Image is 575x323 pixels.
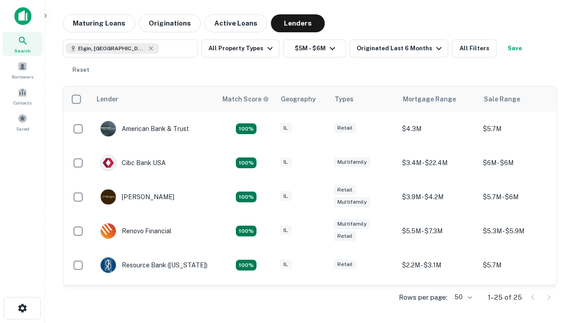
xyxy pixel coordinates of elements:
td: $5.7M [478,248,559,282]
div: American Bank & Trust [100,121,189,137]
td: $5.5M - $7.3M [398,214,478,248]
button: All Filters [452,39,497,57]
div: Geography [281,94,316,105]
div: Sale Range [484,94,520,105]
td: $3.4M - $22.4M [398,146,478,180]
div: Resource Bank ([US_STATE]) [100,257,208,273]
button: Reset [66,61,95,79]
span: Borrowers [12,73,33,80]
a: Borrowers [3,58,42,82]
button: $5M - $6M [283,39,346,57]
div: Matching Properties: 7, hasApolloMatch: undefined [236,123,257,134]
td: $4.3M [398,112,478,146]
div: Renovo Financial [100,223,172,239]
div: Multifamily [334,197,370,207]
td: $2.2M - $3.1M [398,248,478,282]
a: Saved [3,110,42,134]
p: Rows per page: [399,292,447,303]
div: Multifamily [334,219,370,229]
th: Capitalize uses an advanced AI algorithm to match your search with the best lender. The match sco... [217,87,275,112]
div: Multifamily [334,157,370,167]
div: Cibc Bank USA [100,155,166,171]
th: Types [329,87,398,112]
button: Originations [139,14,201,32]
div: IL [280,191,292,201]
div: Originated Last 6 Months [357,43,444,54]
td: $3.9M - $4.2M [398,180,478,214]
h6: Match Score [222,94,267,104]
td: $5.3M - $5.9M [478,214,559,248]
img: capitalize-icon.png [14,7,31,25]
td: $5.6M [478,282,559,316]
span: Elgin, [GEOGRAPHIC_DATA], [GEOGRAPHIC_DATA] [78,44,146,52]
div: Retail [334,259,356,270]
span: Search [14,47,31,54]
div: Capitalize uses an advanced AI algorithm to match your search with the best lender. The match sco... [222,94,269,104]
div: Lender [97,94,118,105]
td: $5.7M - $6M [478,180,559,214]
div: Matching Properties: 4, hasApolloMatch: undefined [236,260,257,271]
td: $6M - $6M [478,146,559,180]
a: Search [3,32,42,56]
button: Originated Last 6 Months [349,39,448,57]
button: All Property Types [201,39,279,57]
div: 50 [451,291,473,304]
th: Sale Range [478,87,559,112]
div: Matching Properties: 4, hasApolloMatch: undefined [236,157,257,168]
iframe: Chat Widget [530,223,575,266]
div: Matching Properties: 4, hasApolloMatch: undefined [236,192,257,202]
p: 1–25 of 25 [488,292,522,303]
a: Contacts [3,84,42,108]
th: Lender [91,87,217,112]
span: Saved [16,125,29,132]
th: Mortgage Range [398,87,478,112]
img: picture [101,258,116,273]
button: Lenders [271,14,325,32]
div: [PERSON_NAME] [100,189,174,205]
div: Retail [334,123,356,133]
img: picture [101,155,116,170]
span: Contacts [13,99,31,106]
td: $4M [398,282,478,316]
div: Retail [334,185,356,195]
div: Types [335,94,354,105]
img: picture [101,189,116,205]
img: picture [101,121,116,136]
div: IL [280,259,292,270]
button: Maturing Loans [63,14,135,32]
button: Save your search to get updates of matches that match your search criteria. [500,39,529,57]
img: picture [101,223,116,239]
div: Mortgage Range [403,94,456,105]
button: Active Loans [204,14,267,32]
div: IL [280,157,292,167]
div: IL [280,225,292,236]
td: $5.7M [478,112,559,146]
div: IL [280,123,292,133]
div: Matching Properties: 4, hasApolloMatch: undefined [236,226,257,236]
div: Retail [334,231,356,241]
th: Geography [275,87,329,112]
